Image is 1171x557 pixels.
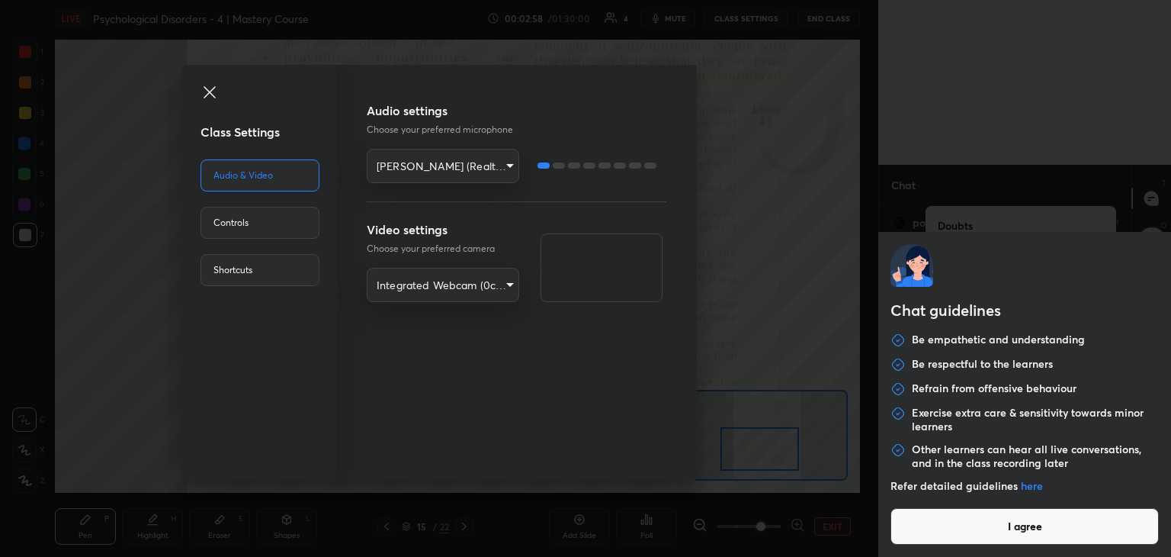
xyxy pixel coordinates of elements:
[890,479,1159,493] p: Refer detailed guidelines
[912,357,1053,372] p: Be respectful to the learners
[367,242,519,256] p: Choose your preferred camera
[201,123,337,141] h3: Class Settings
[912,333,1085,348] p: Be empathetic and understanding
[912,443,1159,470] p: Other learners can hear all live conversations, and in the class recording later
[890,299,1159,325] h2: Chat guidelines
[367,123,666,137] p: Choose your preferred microphone
[367,268,519,302] div: [PERSON_NAME] (Realtek(R) Audio)
[367,149,519,183] div: [PERSON_NAME] (Realtek(R) Audio)
[912,382,1076,397] p: Refrain from offensive behaviour
[890,508,1159,545] button: I agree
[201,207,319,239] div: Controls
[201,254,319,286] div: Shortcuts
[912,406,1159,433] p: Exercise extra care & sensitivity towards minor learners
[1021,478,1043,493] a: here
[367,221,519,239] h3: Video settings
[201,159,319,192] div: Audio & Video
[367,101,666,120] h3: Audio settings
